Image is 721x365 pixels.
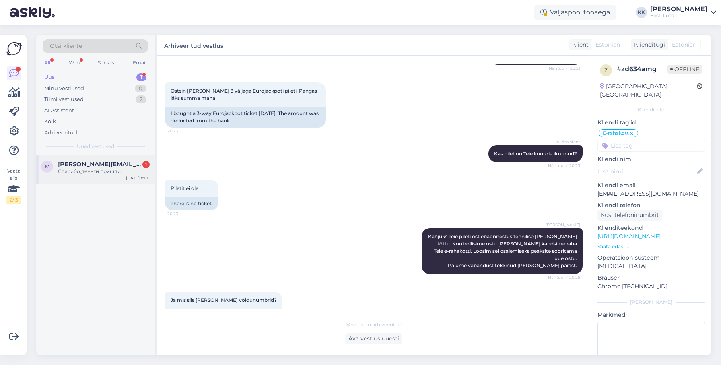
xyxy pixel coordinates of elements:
div: And what if there were winning numbers? [165,309,282,322]
p: Kliendi nimi [597,155,705,163]
span: AI Assistent [550,139,580,145]
div: I bought a 3-way Eurojackpot ticket [DATE]. The amount was deducted from the bank. [165,107,326,128]
p: Kliendi email [597,181,705,190]
div: Tiimi vestlused [44,95,84,103]
span: 20:23 [167,211,198,217]
div: Uus [44,73,55,81]
span: Kas pilet on Teie kontole ilmunud? [494,151,577,157]
div: 2 [136,95,146,103]
p: Kliendi telefon [597,201,705,210]
img: Askly Logo [6,41,22,56]
div: [PERSON_NAME] [650,6,707,12]
div: Vaata siia [6,167,21,204]
div: Klient [569,41,589,49]
a: [URL][DOMAIN_NAME] [597,233,661,240]
div: Arhiveeritud [44,129,77,137]
span: Estonian [595,41,620,49]
div: KK [636,7,647,18]
div: Web [67,58,81,68]
input: Lisa tag [597,140,705,152]
p: Vaata edasi ... [597,243,705,250]
span: Uued vestlused [77,143,114,150]
div: Väljaspool tööaega [534,5,616,20]
p: [MEDICAL_DATA] [597,262,705,270]
div: Minu vestlused [44,85,84,93]
span: Ostsin [PERSON_NAME] 3 väljaga Eurojackpoti pileti. Pangas läks summa maha [171,88,318,101]
div: 2 / 3 [6,196,21,204]
span: Piletit ei ole [171,185,198,191]
span: Estonian [672,41,696,49]
span: E-rahakott [603,131,629,136]
span: Kahjuks Teie pileti ost ebaõnnestus tehnilise [PERSON_NAME] tõttu. Kontrollisime ostu [PERSON_NAM... [428,233,578,268]
p: Operatsioonisüsteem [597,254,705,262]
span: mr.fortunov@gmail.com [58,161,142,168]
p: Brauser [597,274,705,282]
div: AI Assistent [44,107,74,115]
span: Nähtud ✓ 20:28 [548,274,580,280]
span: z [604,67,608,73]
div: Socials [96,58,116,68]
span: Offline [667,65,702,74]
div: # zd634amg [617,64,667,74]
div: 1 [136,73,146,81]
div: Email [131,58,148,68]
input: Lisa nimi [598,167,696,176]
a: [PERSON_NAME]Eesti Loto [650,6,716,19]
span: m [45,163,49,169]
p: Märkmed [597,311,705,319]
div: Eesti Loto [650,12,707,19]
div: [GEOGRAPHIC_DATA], [GEOGRAPHIC_DATA] [600,82,697,99]
p: Kliendi tag'id [597,118,705,127]
div: 1 [142,161,150,168]
label: Arhiveeritud vestlus [164,39,223,50]
div: [PERSON_NAME] [597,299,705,306]
span: [PERSON_NAME] [546,222,580,228]
p: [EMAIL_ADDRESS][DOMAIN_NAME] [597,190,705,198]
p: Chrome [TECHNICAL_ID] [597,282,705,291]
div: Ava vestlus uuesti [345,333,402,344]
div: All [43,58,52,68]
div: Спасибо,деньги пришли [58,168,150,175]
span: Ja mis siis [PERSON_NAME] võidunumbrid? [171,297,277,303]
span: 20:23 [167,128,198,134]
span: Otsi kliente [50,42,82,50]
div: Kõik [44,118,56,126]
span: Nähtud ✓ 20:21 [549,65,580,71]
div: There is no ticket. [165,197,218,210]
p: Klienditeekond [597,224,705,232]
div: [DATE] 8:00 [126,175,150,181]
div: Küsi telefoninumbrit [597,210,662,221]
div: Kliendi info [597,106,705,113]
span: Nähtud ✓ 20:23 [548,163,580,169]
div: Klienditugi [631,41,665,49]
span: Vestlus on arhiveeritud [346,321,402,328]
div: 0 [135,85,146,93]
